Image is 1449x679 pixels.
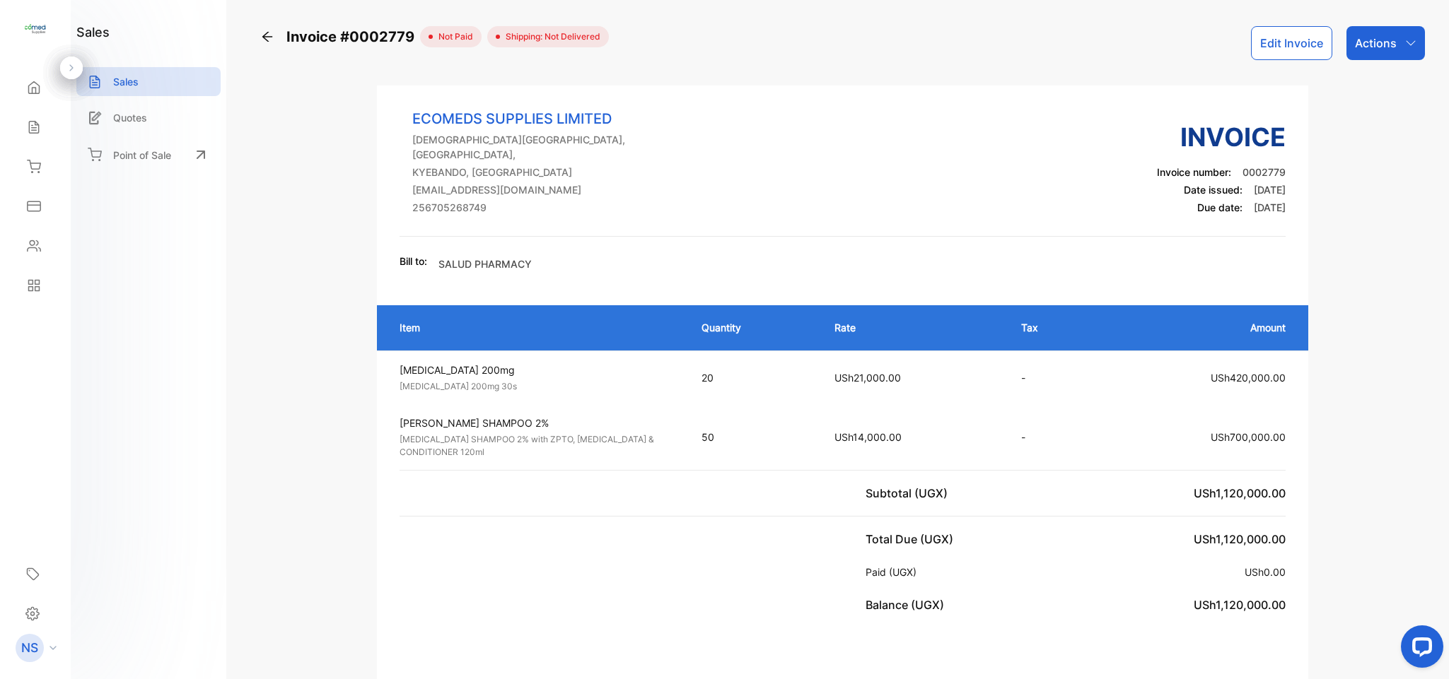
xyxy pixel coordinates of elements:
[25,18,46,40] img: logo
[1194,532,1286,546] span: USh1,120,000.00
[1254,184,1286,196] span: [DATE]
[76,103,221,132] a: Quotes
[834,320,993,335] p: Rate
[412,132,684,162] p: [DEMOGRAPHIC_DATA][GEOGRAPHIC_DATA], [GEOGRAPHIC_DATA],
[1245,566,1286,578] span: USh0.00
[76,139,221,170] a: Point of Sale
[113,110,147,125] p: Quotes
[412,182,684,197] p: [EMAIL_ADDRESS][DOMAIN_NAME]
[1021,320,1081,335] p: Tax
[834,431,902,443] span: USh14,000.00
[412,200,684,215] p: 256705268749
[702,370,806,385] p: 20
[113,148,171,163] p: Point of Sale
[76,67,221,96] a: Sales
[702,320,806,335] p: Quantity
[400,380,676,393] p: [MEDICAL_DATA] 200mg 30s
[1197,201,1243,213] span: Due date:
[21,639,38,657] p: NS
[400,433,676,459] p: [MEDICAL_DATA] SHAMPOO 2% with ZPTO, [MEDICAL_DATA] & CONDITIONER 120ml
[1021,370,1081,385] p: -
[1194,598,1286,612] span: USh1,120,000.00
[1110,320,1286,335] p: Amount
[1390,620,1449,679] iframe: LiveChat chat widget
[433,30,473,43] span: not paid
[286,26,420,47] span: Invoice #0002779
[1194,486,1286,500] span: USh1,120,000.00
[113,74,139,89] p: Sales
[400,320,673,335] p: Item
[1243,166,1286,178] span: 0002779
[76,23,110,42] h1: sales
[1021,430,1081,444] p: -
[400,415,676,430] p: [PERSON_NAME] SHAMPOO 2%
[438,256,532,271] p: SALUD PHARMACY
[834,372,901,384] span: USh21,000.00
[500,30,600,43] span: Shipping: Not Delivered
[866,485,953,502] p: Subtotal (UGX)
[1251,26,1332,60] button: Edit Invoice
[412,165,684,179] p: KYEBANDO, [GEOGRAPHIC_DATA]
[702,430,806,444] p: 50
[1211,372,1286,384] span: USh420,000.00
[866,596,950,613] p: Balance (UGX)
[1355,35,1397,52] p: Actions
[866,531,959,548] p: Total Due (UGX)
[1157,118,1286,156] h3: Invoice
[1346,26,1425,60] button: Actions
[1254,201,1286,213] span: [DATE]
[1157,166,1231,178] span: Invoice number:
[866,565,922,579] p: Paid (UGX)
[412,108,684,129] p: ECOMEDS SUPPLIES LIMITED
[400,254,427,268] p: Bill to:
[400,362,676,377] p: [MEDICAL_DATA] 200mg
[1211,431,1286,443] span: USh700,000.00
[1184,184,1243,196] span: Date issued:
